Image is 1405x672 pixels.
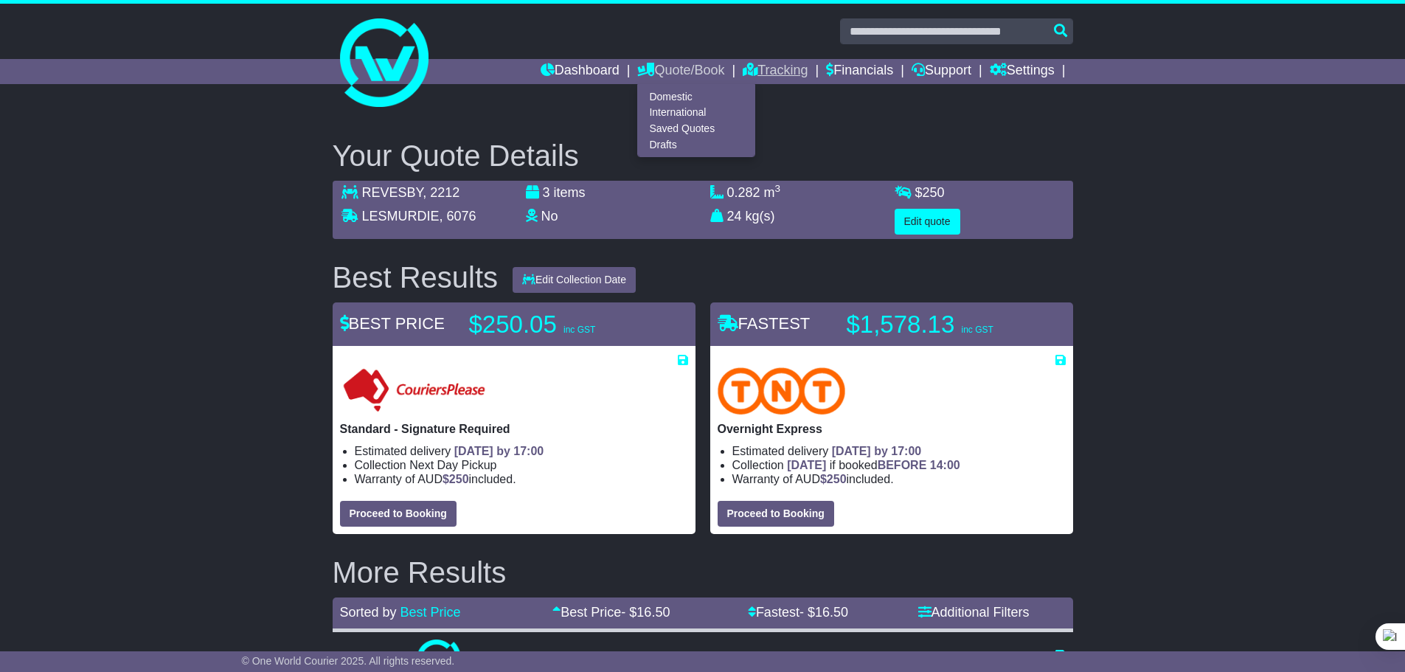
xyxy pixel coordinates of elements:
span: 16.50 [815,605,848,620]
span: 24 [727,209,742,224]
span: 250 [449,473,469,485]
a: Support [912,59,971,84]
a: Best Price [400,605,461,620]
span: [DATE] [787,459,826,471]
a: Fastest- $16.50 [748,605,848,620]
li: Collection [355,458,688,472]
p: Overnight Express [718,422,1066,436]
sup: 3 [775,183,781,194]
span: Sorted by [340,605,397,620]
p: $250.05 [469,310,653,339]
span: 250 [827,473,847,485]
span: [DATE] by 17:00 [832,445,922,457]
a: Drafts [638,136,754,153]
button: Edit quote [895,209,960,235]
a: International [638,105,754,121]
a: Financials [826,59,893,84]
span: No [541,209,558,224]
a: Tracking [743,59,808,84]
a: Additional Filters [918,605,1030,620]
a: Settings [990,59,1055,84]
span: 3 [543,185,550,200]
span: 16.50 [636,605,670,620]
span: kg(s) [746,209,775,224]
span: 0.282 [727,185,760,200]
span: , 2212 [423,185,459,200]
button: Proceed to Booking [718,501,834,527]
img: TNT Domestic: Overnight Express [718,367,846,415]
span: $ [820,473,847,485]
p: Standard - Signature Required [340,422,688,436]
h2: Your Quote Details [333,139,1073,172]
li: Warranty of AUD included. [732,472,1066,486]
span: inc GST [563,325,595,335]
a: Quote/Book [637,59,724,84]
a: Domestic [638,89,754,105]
span: © One World Courier 2025. All rights reserved. [242,655,455,667]
span: FASTEST [718,314,811,333]
span: inc GST [961,325,993,335]
span: Next Day Pickup [409,459,496,471]
button: Edit Collection Date [513,267,636,293]
h2: More Results [333,556,1073,589]
a: Dashboard [541,59,620,84]
span: , 6076 [440,209,476,224]
button: Proceed to Booking [340,501,457,527]
img: Couriers Please: Standard - Signature Required [340,367,488,415]
span: if booked [787,459,960,471]
span: LESMURDIE [362,209,440,224]
span: BEFORE [878,459,927,471]
li: Estimated delivery [355,444,688,458]
p: $1,578.13 [847,310,1031,339]
a: Saved Quotes [638,121,754,137]
div: Best Results [325,261,506,294]
span: 14:00 [930,459,960,471]
span: items [554,185,586,200]
span: [DATE] by 17:00 [454,445,544,457]
span: - $ [799,605,848,620]
span: $ [443,473,469,485]
span: - $ [621,605,670,620]
span: BEST PRICE [340,314,445,333]
li: Warranty of AUD included. [355,472,688,486]
a: Best Price- $16.50 [552,605,670,620]
li: Estimated delivery [732,444,1066,458]
span: m [764,185,781,200]
span: REVESBY [362,185,423,200]
span: $ [915,185,945,200]
li: Collection [732,458,1066,472]
span: 250 [923,185,945,200]
div: Quote/Book [637,84,755,157]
